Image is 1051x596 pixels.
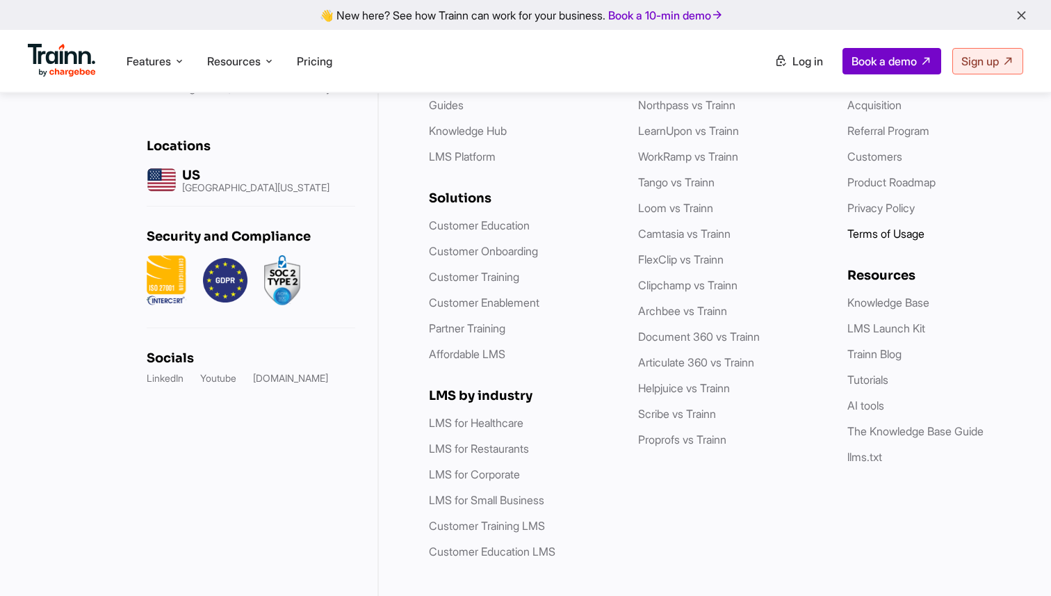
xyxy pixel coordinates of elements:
[429,296,539,309] a: Customer Enablement
[638,175,715,189] a: Tango vs Trainn
[429,347,505,361] a: Affordable LMS
[182,168,329,183] h6: US
[8,8,1043,22] div: 👋 New here? See how Trainn can work for your business.
[429,244,538,258] a: Customer Onboarding
[952,48,1023,74] a: Sign up
[429,150,496,163] a: LMS Platform
[847,450,882,464] a: llms.txt
[147,229,355,244] h6: Security and Compliance
[847,150,902,163] a: Customers
[847,321,925,335] a: LMS Launch Kit
[264,255,300,305] img: soc2
[429,98,464,112] a: Guides
[847,124,929,138] a: Referral Program
[847,175,936,189] a: Product Roadmap
[147,255,186,305] img: ISO
[638,355,754,369] a: Articulate 360 vs Trainn
[429,442,529,456] a: LMS for Restaurants
[638,150,738,163] a: WorkRamp vs Trainn
[852,54,917,68] span: Book a demo
[200,371,236,385] a: Youtube
[429,416,523,430] a: LMS for Healthcare
[429,545,555,558] a: Customer Education LMS
[847,424,984,438] a: The Knowledge Base Guide
[981,529,1051,596] iframe: Chat Widget
[207,54,261,69] span: Resources
[638,407,716,421] a: Scribe vs Trainn
[961,54,999,68] span: Sign up
[147,138,355,154] h6: Locations
[847,268,1029,283] h6: Resources
[253,371,328,385] a: [DOMAIN_NAME]
[429,388,610,403] h6: LMS by industry
[638,433,726,446] a: Proprofs vs Trainn
[147,371,184,385] a: LinkedIn
[203,255,247,305] img: GDPR.png
[638,381,730,395] a: Helpjuice vs Trainn
[429,124,507,138] a: Knowledge Hub
[638,98,735,112] a: Northpass vs Trainn
[847,347,902,361] a: Trainn Blog
[847,201,915,215] a: Privacy Policy
[638,304,727,318] a: Archbee vs Trainn
[638,330,760,344] a: Document 360 vs Trainn
[847,373,888,387] a: Tutorials
[638,278,738,292] a: Clipchamp vs Trainn
[792,54,823,68] span: Log in
[766,49,831,74] a: Log in
[127,54,171,69] span: Features
[429,191,610,206] h6: Solutions
[638,227,731,241] a: Camtasia vs Trainn
[638,124,739,138] a: LearnUpon vs Trainn
[847,296,929,309] a: Knowledge Base
[429,321,505,335] a: Partner Training
[429,467,520,481] a: LMS for Corporate
[847,398,884,412] a: AI tools
[429,519,545,533] a: Customer Training LMS
[847,227,924,241] a: Terms of Usage
[182,183,329,193] p: [GEOGRAPHIC_DATA][US_STATE]
[638,252,724,266] a: FlexClip vs Trainn
[297,54,332,68] a: Pricing
[429,218,530,232] a: Customer Education
[429,493,544,507] a: LMS for Small Business
[147,351,355,366] h6: Socials
[638,201,713,215] a: Loom vs Trainn
[605,6,726,25] a: Book a 10-min demo
[847,98,902,112] a: Acquisition
[842,48,941,74] a: Book a demo
[28,44,96,77] img: Trainn Logo
[429,270,519,284] a: Customer Training
[147,165,177,195] img: us headquarters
